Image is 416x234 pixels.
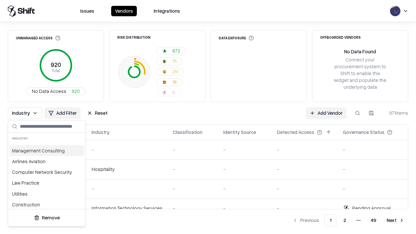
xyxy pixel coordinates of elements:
[9,177,84,188] div: Law Practice
[9,167,84,177] div: Computer Network Security
[9,145,84,156] div: Management Consulting
[8,144,85,209] div: Suggestions
[8,133,85,144] div: Industry
[9,156,84,167] div: Airlines Aviation
[9,188,84,199] div: Utilities
[11,212,83,224] button: Remove
[9,199,84,210] div: Construction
